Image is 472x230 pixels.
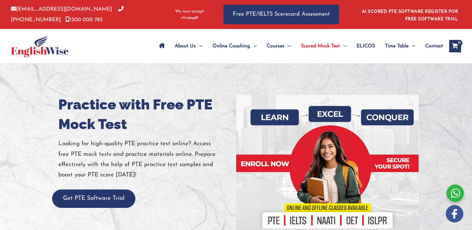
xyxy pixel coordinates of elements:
span: Menu Toggle [196,35,202,57]
p: Looking for high-quality PTE practice test online? Access free PTE mock tests and practice materi... [58,139,231,180]
a: ELICOS [352,35,380,57]
span: Online Coaching [212,35,250,57]
aside: Header Widget 1 [358,4,461,25]
span: Time Table [385,35,409,57]
span: Contact [425,35,443,57]
span: We now accept [175,8,204,15]
a: Time TableMenu Toggle [380,35,420,57]
span: Menu Toggle [340,35,347,57]
a: Free PTE/IELTS Scorecard Assessment [223,5,339,24]
a: [PHONE_NUMBER] [11,7,124,22]
h1: Practice with Free PTE Mock Test [58,95,231,134]
span: About Us [175,35,196,57]
a: Contact [420,35,443,57]
img: Afterpay-Logo [181,16,198,20]
a: AI SCORED PTE SOFTWARE REGISTER FOR FREE SOFTWARE TRIAL [362,9,458,22]
span: Menu Toggle [285,35,291,57]
button: Get PTE Software Trial [52,189,135,208]
span: Scored Mock Test [301,35,340,57]
a: About UsMenu Toggle [170,35,207,57]
img: cropped-ew-logo [11,35,69,57]
span: Menu Toggle [250,35,257,57]
nav: Site Navigation: Main Menu [154,35,443,57]
a: View Shopping Cart, empty [449,40,461,52]
span: ELICOS [357,35,375,57]
a: 1300 000 783 [66,17,103,22]
a: [EMAIL_ADDRESS][DOMAIN_NAME] [11,7,112,12]
span: Courses [267,35,285,57]
span: Menu Toggle [409,35,415,57]
a: Scored Mock TestMenu Toggle [296,35,352,57]
img: white-facebook.png [446,205,463,223]
a: CoursesMenu Toggle [262,35,296,57]
a: Get PTE Software Trial [52,195,135,201]
a: Online CoachingMenu Toggle [207,35,262,57]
